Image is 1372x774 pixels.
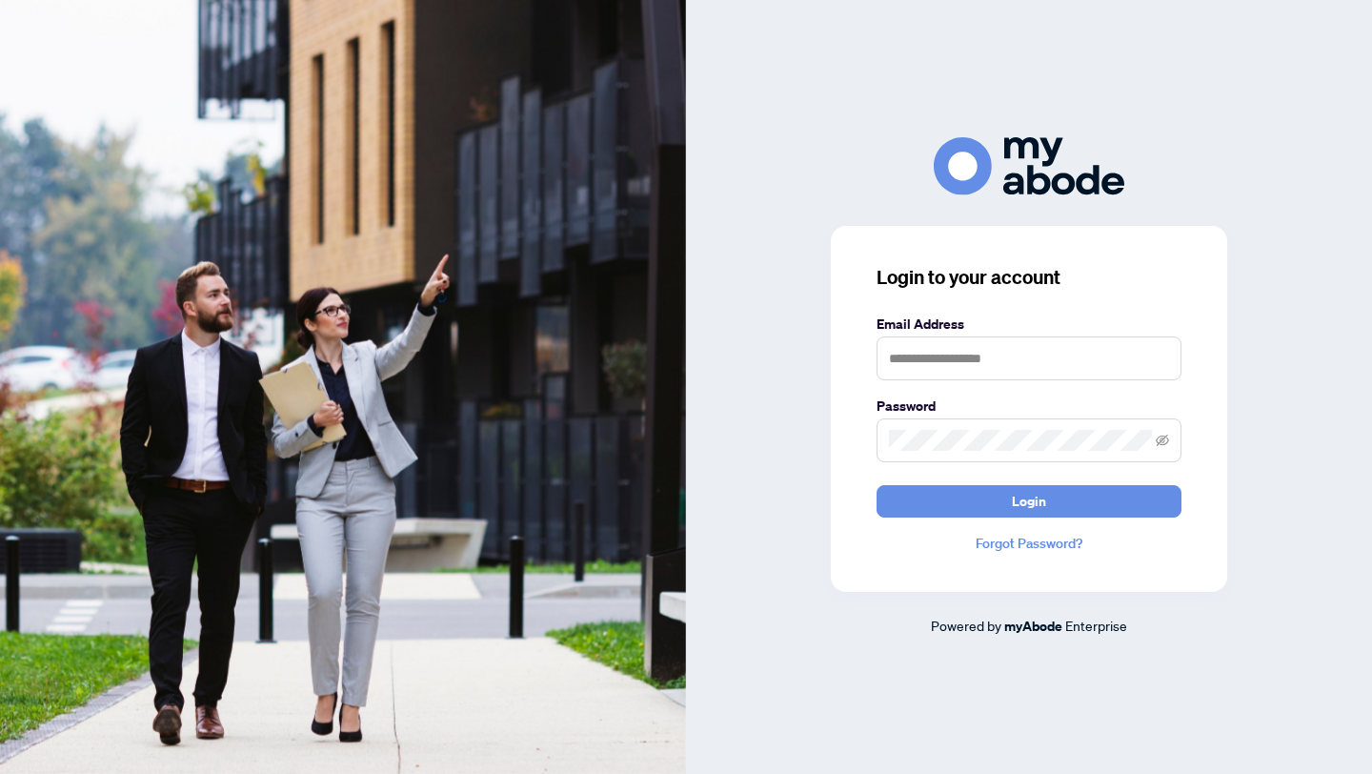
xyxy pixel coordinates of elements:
label: Email Address [877,314,1181,335]
label: Password [877,396,1181,417]
span: eye-invisible [1156,434,1169,447]
button: Login [877,485,1181,518]
a: Forgot Password? [877,533,1181,554]
span: Login [1012,486,1046,517]
img: ma-logo [934,137,1124,195]
a: myAbode [1004,616,1062,637]
span: Enterprise [1065,617,1127,634]
span: Powered by [931,617,1001,634]
h3: Login to your account [877,264,1181,291]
